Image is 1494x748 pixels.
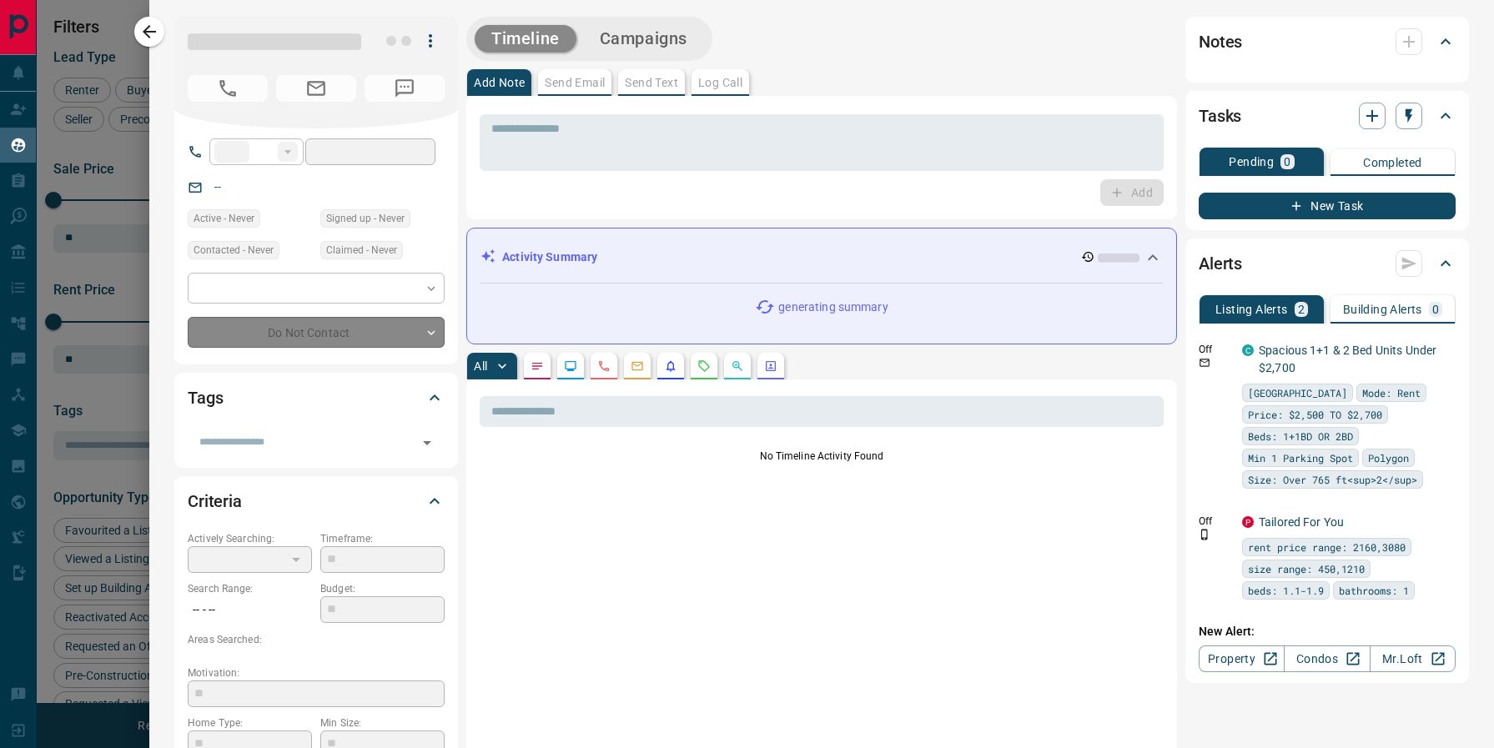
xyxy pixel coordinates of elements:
p: Pending [1229,156,1274,168]
span: Price: $2,500 TO $2,700 [1248,406,1382,423]
svg: Emails [631,359,644,373]
div: Tags [188,378,445,418]
a: Mr.Loft [1370,645,1456,672]
span: rent price range: 2160,3080 [1248,539,1406,555]
span: [GEOGRAPHIC_DATA] [1248,384,1347,401]
p: No Timeline Activity Found [480,449,1164,464]
div: Tasks [1199,96,1456,136]
span: beds: 1.1-1.9 [1248,582,1324,599]
p: Home Type: [188,715,312,730]
svg: Opportunities [731,359,744,373]
button: New Task [1199,193,1456,219]
button: Campaigns [583,25,704,53]
p: -- - -- [188,596,312,624]
span: Active - Never [194,210,254,227]
h2: Alerts [1199,250,1242,277]
svg: Requests [697,359,711,373]
span: size range: 450,1210 [1248,560,1365,577]
p: All [474,360,487,372]
a: Spacious 1+1 & 2 Bed Units Under $2,700 [1259,344,1436,374]
span: Polygon [1368,449,1409,466]
p: Timeframe: [320,531,445,546]
a: -- [214,180,221,193]
svg: Listing Alerts [664,359,677,373]
a: Condos [1284,645,1370,672]
button: Timeline [475,25,576,53]
h2: Tasks [1199,103,1241,129]
span: No Email [276,75,356,102]
p: Off [1199,514,1232,529]
p: Add Note [474,77,525,88]
span: Claimed - Never [326,242,397,259]
a: Tailored For You [1259,515,1344,529]
div: condos.ca [1242,344,1254,356]
p: Budget: [320,581,445,596]
a: Property [1199,645,1285,672]
p: Activity Summary [502,248,597,266]
p: Search Range: [188,581,312,596]
p: Min Size: [320,715,445,730]
div: property.ca [1242,516,1254,528]
span: Size: Over 765 ft<sup>2</sup> [1248,471,1417,488]
span: Signed up - Never [326,210,405,227]
div: Activity Summary [480,242,1163,273]
div: Notes [1199,22,1456,62]
p: 0 [1284,156,1290,168]
p: 0 [1432,304,1439,315]
svg: Push Notification Only [1199,529,1210,540]
p: Areas Searched: [188,632,445,647]
span: Mode: Rent [1362,384,1421,401]
h2: Criteria [188,488,242,515]
span: Beds: 1+1BD OR 2BD [1248,428,1353,444]
svg: Agent Actions [764,359,777,373]
span: No Number [365,75,445,102]
div: Criteria [188,481,445,521]
span: bathrooms: 1 [1339,582,1409,599]
svg: Notes [531,359,544,373]
p: 2 [1298,304,1305,315]
p: Off [1199,342,1232,357]
p: Listing Alerts [1215,304,1288,315]
h2: Notes [1199,28,1242,55]
p: Completed [1363,157,1422,168]
h2: Tags [188,384,223,411]
div: Alerts [1199,243,1456,284]
svg: Email [1199,357,1210,369]
svg: Lead Browsing Activity [564,359,577,373]
button: Open [415,431,439,454]
span: Min 1 Parking Spot [1248,449,1353,466]
p: Actively Searching: [188,531,312,546]
p: Building Alerts [1343,304,1422,315]
p: generating summary [778,299,888,316]
span: No Number [188,75,268,102]
p: Motivation: [188,665,445,680]
span: Contacted - Never [194,242,274,259]
p: New Alert: [1199,623,1456,640]
div: Do Not Contact [188,317,445,348]
svg: Calls [597,359,611,373]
